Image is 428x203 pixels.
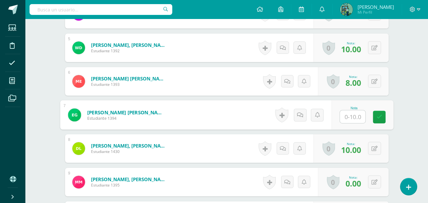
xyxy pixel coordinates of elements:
a: [PERSON_NAME] [PERSON_NAME] [91,75,167,82]
a: 0 [327,175,339,189]
input: 0-10.0 [340,111,365,123]
span: Estudiante 1393 [91,82,167,87]
a: [PERSON_NAME], [PERSON_NAME] [91,143,167,149]
span: Estudiante 1394 [87,116,165,121]
span: 10.00 [341,44,361,54]
img: 4853bc92cf0df9987c4a47237748fd37.png [68,108,81,121]
a: 0 [327,74,339,89]
span: Estudiante 1395 [91,182,167,188]
span: Estudiante 1392 [91,48,167,54]
div: Nota [339,106,368,110]
span: 10.00 [341,144,361,155]
input: Busca un usuario... [30,4,172,15]
img: ee8512351b11aff19c1271144c0262d2.png [340,3,353,16]
a: 0 [322,41,335,55]
img: 8c5e851526378640a5cab4fa6bfd8e32.png [72,142,85,155]
img: 914c5da5450b28c50559d41c62f6604b.png [72,75,85,88]
a: [PERSON_NAME] [PERSON_NAME] [87,109,165,116]
span: Estudiante 1430 [91,149,167,154]
a: [PERSON_NAME], [PERSON_NAME] [91,176,167,182]
img: 0b7047aed4e42e1403e8cc5748f0629d.png [72,176,85,188]
div: Nota: [341,142,361,146]
a: [PERSON_NAME], [PERSON_NAME] [91,42,167,48]
img: b64982d96ddab079c3ff9386f81bfddf.png [72,41,85,54]
span: [PERSON_NAME] [358,4,394,10]
span: Mi Perfil [358,10,394,15]
div: Nota: [341,41,361,45]
a: 0 [322,141,335,156]
div: Nota: [346,175,361,180]
span: 0.00 [346,178,361,189]
span: 8.00 [346,77,361,88]
div: Nota: [346,74,361,79]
